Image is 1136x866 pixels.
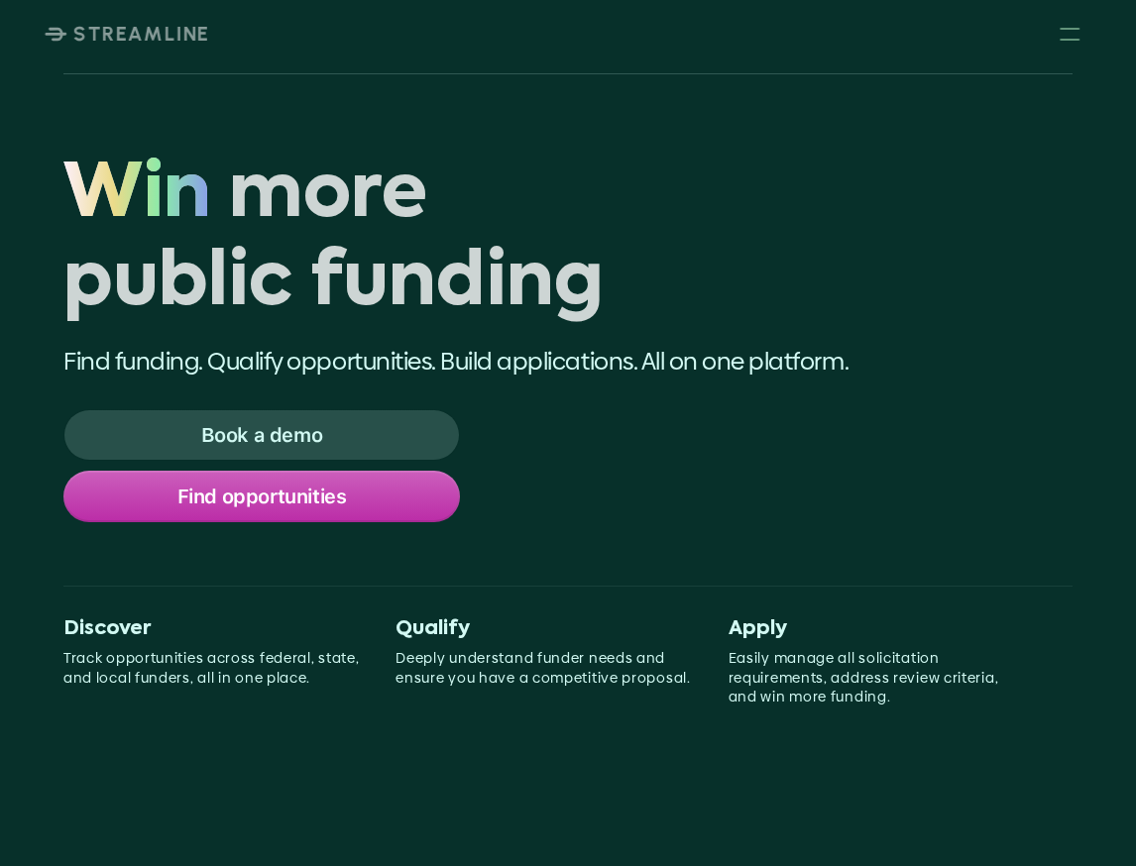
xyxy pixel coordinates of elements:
span: Win [63,153,211,241]
a: Find opportunities [63,471,460,522]
p: Book a demo [201,422,323,448]
p: Discover [63,617,364,641]
p: Easily manage all solicitation requirements, address review criteria, and win more funding. [729,649,1029,707]
p: Deeply understand funder needs and ensure you have a competitive proposal. [396,649,696,688]
a: Book a demo [63,409,460,461]
p: Apply [729,617,1029,641]
p: Find opportunities [177,484,347,509]
p: Track opportunities across federal, state, and local funders, all in one place. [63,649,364,688]
p: STREAMLINE [73,22,210,46]
h1: Win more public funding [63,153,1073,329]
p: Qualify [396,617,696,641]
a: STREAMLINE [45,22,210,46]
p: Find funding. Qualify opportunities. Build applications. All on one platform. [63,345,1073,379]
